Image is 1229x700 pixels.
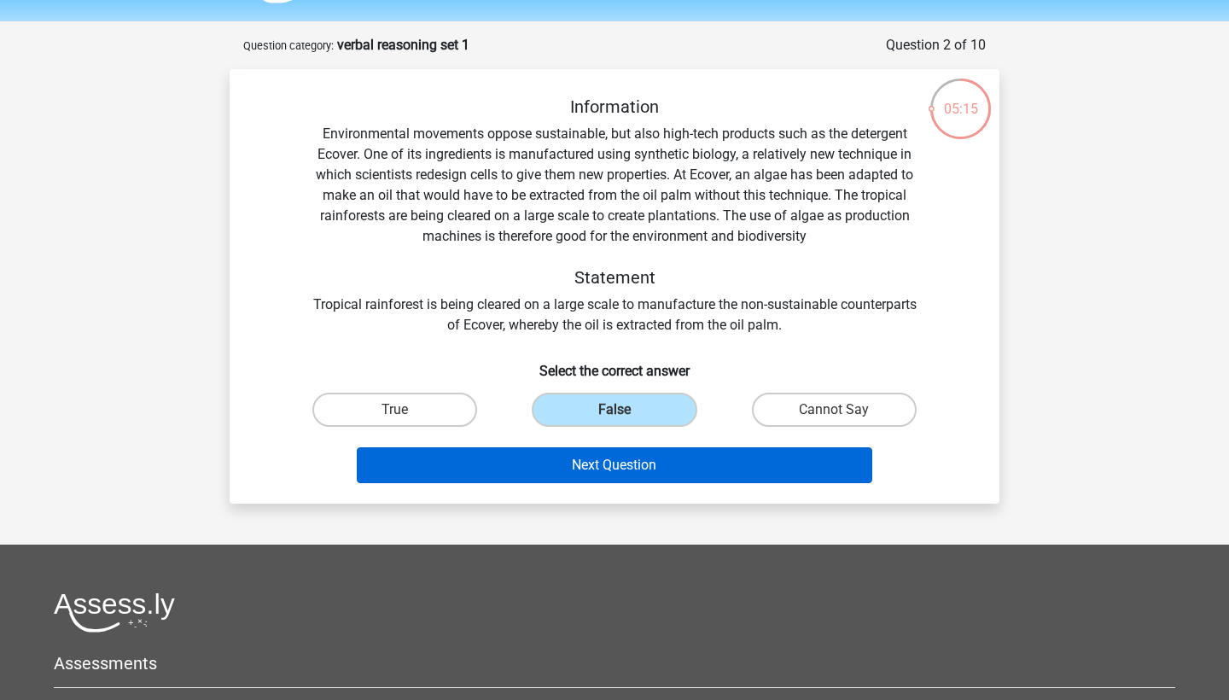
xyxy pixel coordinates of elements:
[257,96,972,335] div: Environmental movements oppose sustainable, but also high-tech products such as the detergent Eco...
[54,592,175,633] img: Assessly logo
[243,39,334,52] small: Question category:
[312,96,917,117] h5: Information
[312,267,917,288] h5: Statement
[357,447,873,483] button: Next Question
[929,77,993,120] div: 05:15
[752,393,917,427] label: Cannot Say
[54,653,1175,674] h5: Assessments
[532,393,696,427] label: False
[312,393,477,427] label: True
[257,349,972,379] h6: Select the correct answer
[337,37,469,53] strong: verbal reasoning set 1
[886,35,986,55] div: Question 2 of 10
